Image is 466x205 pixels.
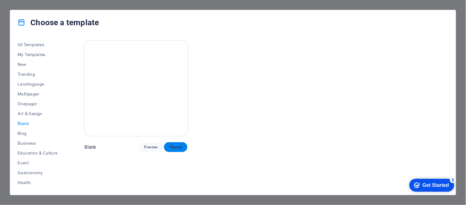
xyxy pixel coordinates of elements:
[45,1,52,7] div: 5
[18,178,58,187] button: Health
[18,18,99,27] h4: Choose a template
[18,151,58,155] span: Education & Culture
[18,99,58,109] button: Onepager
[18,7,45,12] div: Get Started
[18,121,58,126] span: Blank
[18,128,58,138] button: Blog
[18,62,58,67] span: New
[18,50,58,59] button: My Templates
[18,170,58,175] span: Gastronomy
[85,144,96,150] p: Blank
[18,82,58,86] span: Landingpage
[18,42,58,47] span: All Templates
[18,119,58,128] button: Blank
[18,109,58,119] button: Art & Design
[18,168,58,178] button: Gastronomy
[144,145,158,150] span: Preview
[139,142,163,152] button: Preview
[18,148,58,158] button: Education & Culture
[18,138,58,148] button: Business
[18,91,58,96] span: Multipager
[18,141,58,146] span: Business
[18,131,58,136] span: Blog
[18,160,58,165] span: Event
[18,79,58,89] button: Landingpage
[18,101,58,106] span: Onepager
[18,89,58,99] button: Multipager
[169,145,182,150] span: Choose
[5,3,50,16] div: Get Started 5 items remaining, 0% complete
[18,69,58,79] button: Trending
[18,72,58,77] span: Trending
[164,142,187,152] button: Choose
[85,41,188,136] img: Blank
[18,111,58,116] span: Art & Design
[18,40,58,50] button: All Templates
[18,59,58,69] button: New
[18,52,58,57] span: My Templates
[18,158,58,168] button: Event
[18,180,58,185] span: Health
